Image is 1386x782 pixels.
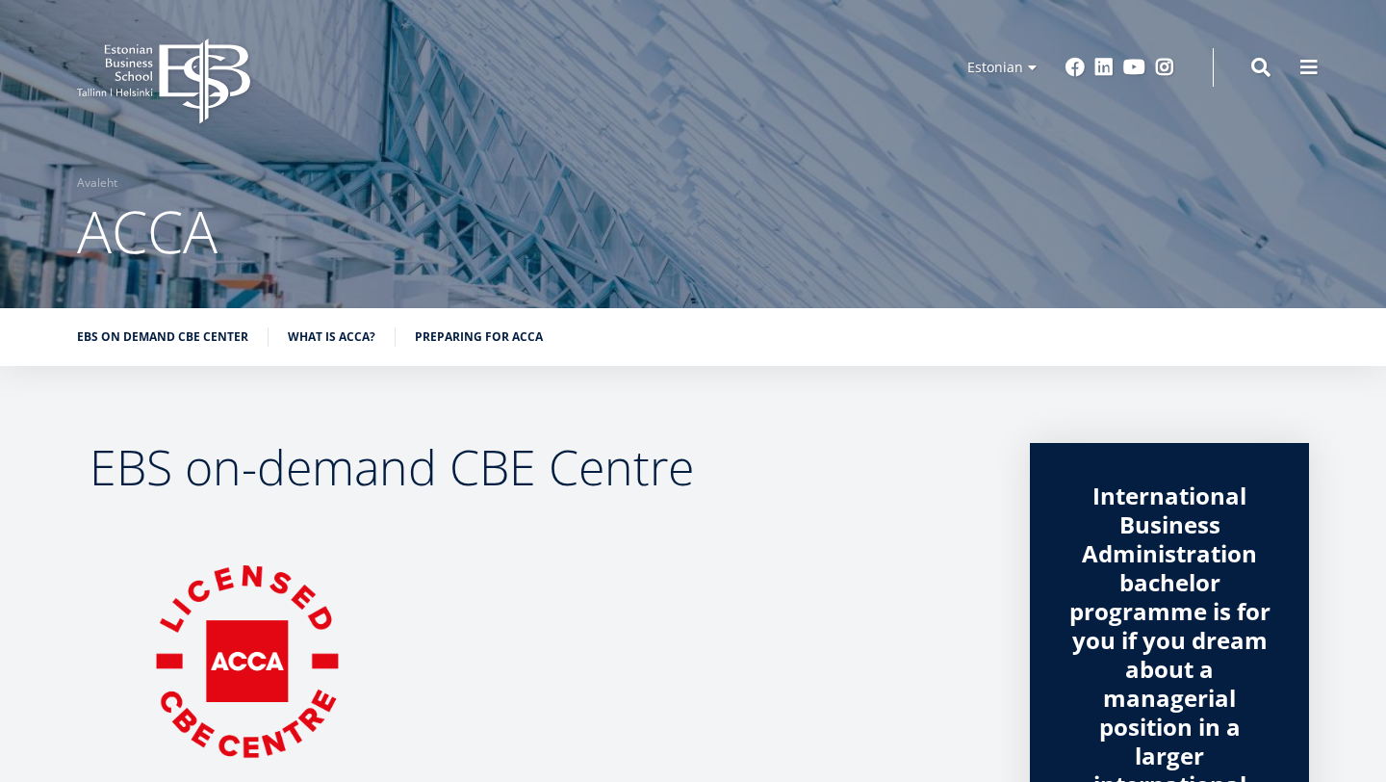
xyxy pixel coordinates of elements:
a: Instagram [1155,58,1174,77]
h2: EBS on-demand CBE Centre [77,443,991,539]
a: preparing for acca [415,327,543,347]
a: EBS on demand cbe center [77,327,248,347]
span: ACCA [77,192,218,271]
a: Youtube [1123,58,1145,77]
a: Avaleht [77,173,117,193]
a: Facebook [1065,58,1085,77]
a: Linkedin [1094,58,1114,77]
a: What is ACCA? [288,327,375,347]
